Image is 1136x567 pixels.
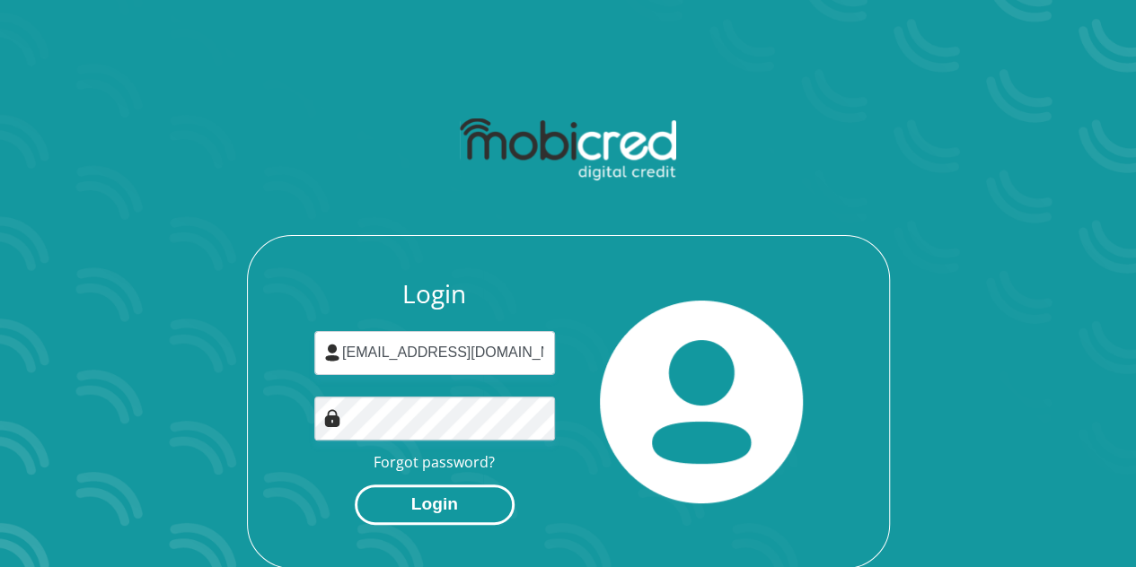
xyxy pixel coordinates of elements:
[323,409,341,427] img: Image
[374,452,495,472] a: Forgot password?
[323,344,341,362] img: user-icon image
[314,331,555,375] input: Username
[355,484,515,525] button: Login
[460,118,676,181] img: mobicred logo
[314,279,555,310] h3: Login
